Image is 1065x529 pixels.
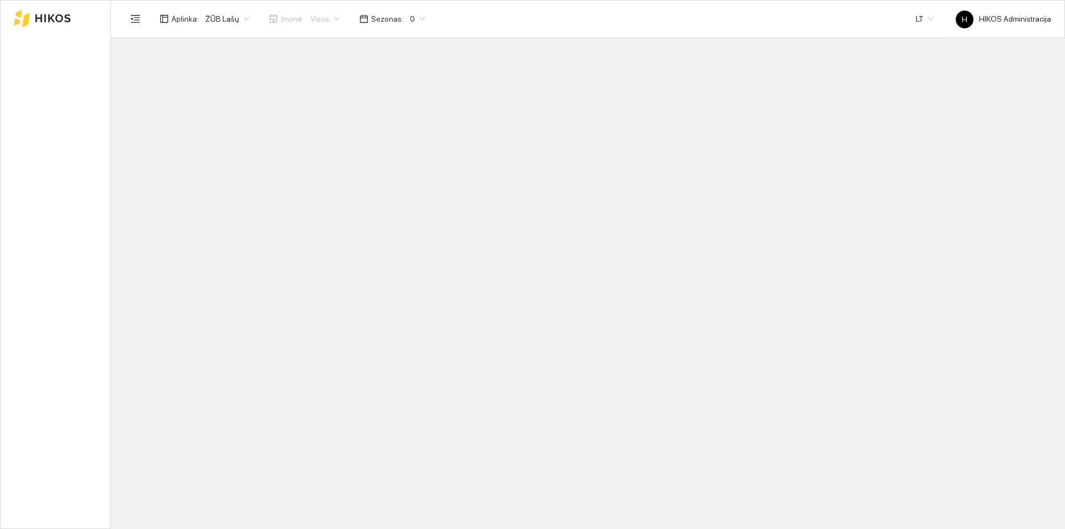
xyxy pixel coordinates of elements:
span: Visos [311,11,339,27]
button: menu-fold [124,8,146,30]
span: shop [269,14,278,23]
span: menu-fold [130,14,140,24]
span: Sezonas : [371,13,403,25]
span: ŽŪB Lašų [205,11,249,27]
span: calendar [359,14,368,23]
span: HIKOS Administracija [956,14,1051,23]
span: H [962,11,967,28]
span: LT [916,11,934,27]
span: Aplinka : [171,13,199,25]
span: Įmonė : [281,13,304,25]
span: 0 [410,11,425,27]
span: layout [160,14,169,23]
